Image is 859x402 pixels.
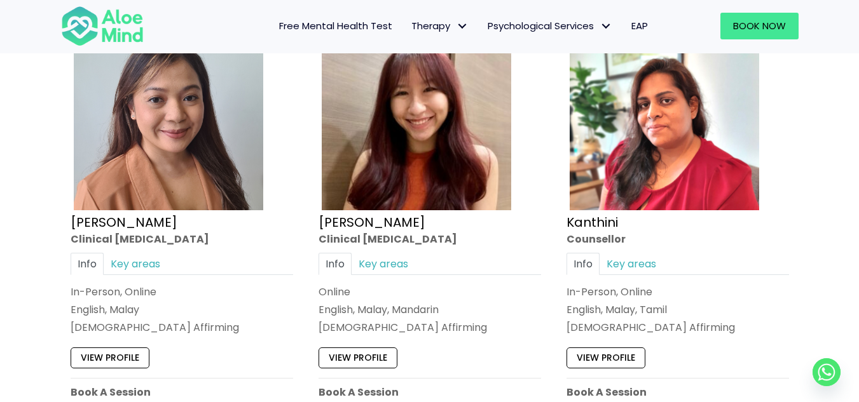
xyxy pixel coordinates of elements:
a: [PERSON_NAME] [71,213,177,231]
a: View profile [319,347,397,368]
div: [DEMOGRAPHIC_DATA] Affirming [567,320,789,335]
a: [PERSON_NAME] [319,213,425,231]
a: Key areas [600,253,663,275]
p: Book A Session [319,385,541,399]
span: EAP [631,19,648,32]
a: Info [319,253,352,275]
a: Key areas [104,253,167,275]
div: In-Person, Online [71,285,293,299]
div: Clinical [MEDICAL_DATA] [71,232,293,246]
img: Jean-300×300 [322,21,511,210]
a: Psychological ServicesPsychological Services: submenu [478,13,622,39]
div: Online [319,285,541,299]
div: In-Person, Online [567,285,789,299]
a: Info [567,253,600,275]
a: Info [71,253,104,275]
span: Therapy [411,19,469,32]
a: EAP [622,13,657,39]
a: View profile [567,347,645,368]
div: Counsellor [567,232,789,246]
span: Psychological Services: submenu [597,17,615,36]
a: Free Mental Health Test [270,13,402,39]
span: Free Mental Health Test [279,19,392,32]
span: Therapy: submenu [453,17,472,36]
a: Whatsapp [813,358,841,386]
nav: Menu [160,13,657,39]
p: Book A Session [71,385,293,399]
p: English, Malay, Tamil [567,302,789,317]
img: Kanthini-profile [570,21,759,210]
div: [DEMOGRAPHIC_DATA] Affirming [319,320,541,335]
p: Book A Session [567,385,789,399]
div: [DEMOGRAPHIC_DATA] Affirming [71,320,293,335]
a: TherapyTherapy: submenu [402,13,478,39]
img: Aloe mind Logo [61,5,144,47]
span: Book Now [733,19,786,32]
a: Key areas [352,253,415,275]
img: Hanna Clinical Psychologist [74,21,263,210]
p: English, Malay, Mandarin [319,302,541,317]
div: Clinical [MEDICAL_DATA] [319,232,541,246]
p: English, Malay [71,302,293,317]
a: Kanthini [567,213,618,231]
span: Psychological Services [488,19,612,32]
a: Book Now [720,13,799,39]
a: View profile [71,347,149,368]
